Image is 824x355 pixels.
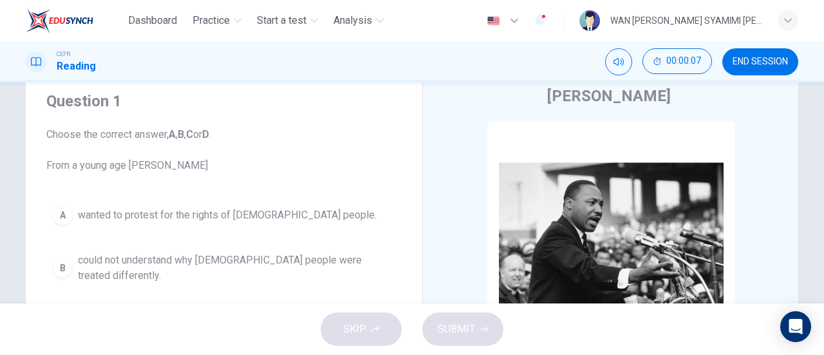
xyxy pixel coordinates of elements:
b: A [169,128,176,140]
span: Practice [192,13,230,28]
button: Bcould not understand why [DEMOGRAPHIC_DATA] people were treated differently. [46,247,402,289]
span: CEFR [57,50,70,59]
span: Start a test [257,13,306,28]
div: Hide [642,48,712,75]
div: Open Intercom Messenger [780,311,811,342]
button: Practice [187,9,247,32]
b: D [202,128,209,140]
button: Dashboard [123,9,182,32]
span: could not understand why [DEMOGRAPHIC_DATA] people were treated differently. [78,253,396,283]
img: en [485,16,501,26]
h4: [PERSON_NAME] [547,86,671,106]
span: 00:00:07 [666,56,701,66]
span: Dashboard [128,13,177,28]
button: Awanted to protest for the rights of [DEMOGRAPHIC_DATA] people. [46,199,402,231]
button: Start a test [252,9,323,32]
div: WAN [PERSON_NAME] SYAMIMI [PERSON_NAME] [610,13,762,28]
img: EduSynch logo [26,8,93,34]
button: Analysis [328,9,389,32]
a: EduSynch logo [26,8,123,34]
span: Choose the correct answer, , , or . From a young age [PERSON_NAME] [46,127,402,173]
b: C [186,128,193,140]
div: Mute [605,48,632,75]
h1: Reading [57,59,96,74]
span: END SESSION [733,57,788,67]
h4: Question 1 [46,91,402,111]
div: A [52,205,73,225]
span: Analysis [333,13,372,28]
div: B [52,258,73,278]
img: Profile picture [579,10,600,31]
b: B [178,128,184,140]
span: wanted to protest for the rights of [DEMOGRAPHIC_DATA] people. [78,207,377,223]
button: 00:00:07 [642,48,712,74]
button: END SESSION [722,48,798,75]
